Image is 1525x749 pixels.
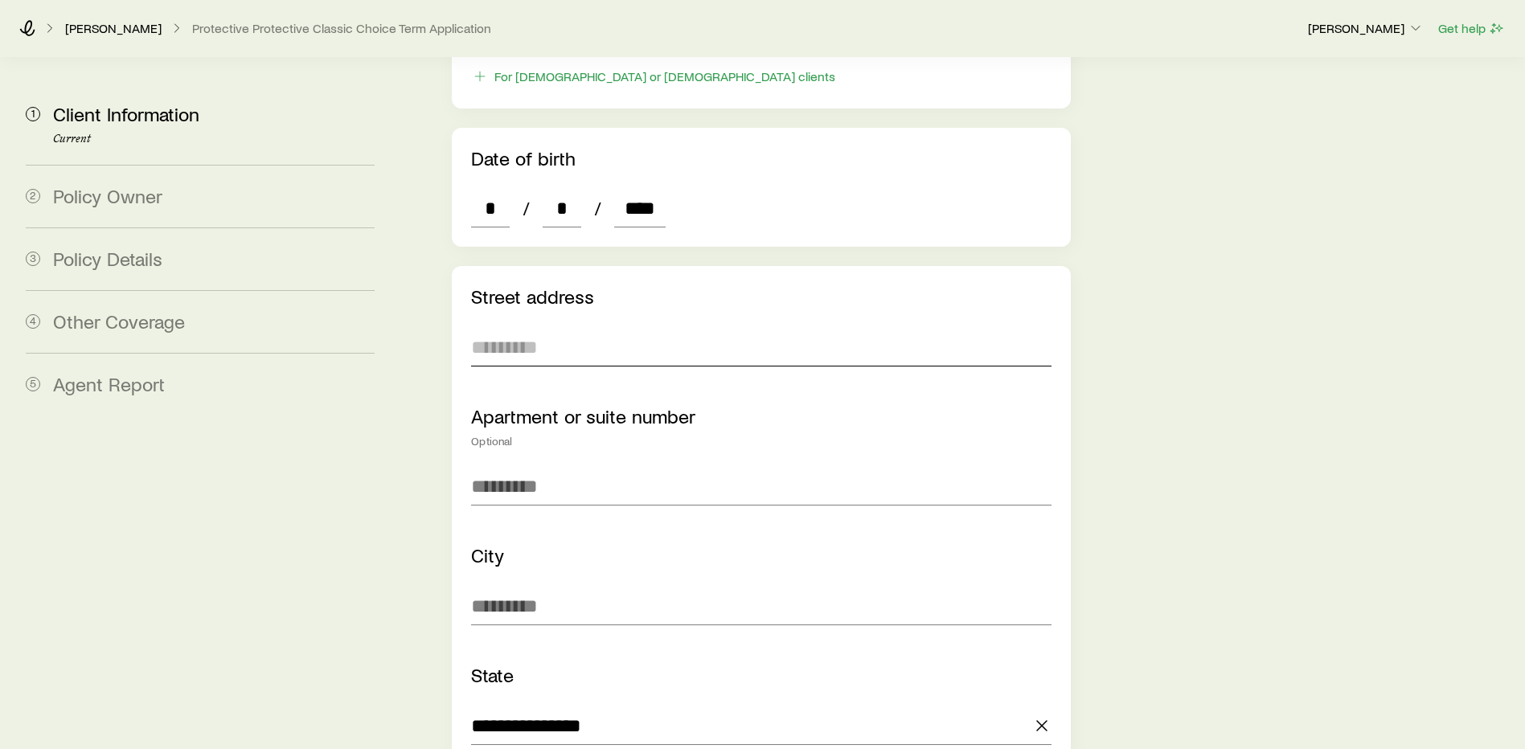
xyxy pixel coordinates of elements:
label: Apartment or suite number [471,404,695,428]
span: Agent Report [53,372,165,395]
a: [PERSON_NAME] [64,21,162,36]
p: Current [53,133,375,145]
button: Get help [1437,19,1506,38]
span: / [516,197,536,219]
div: Optional [471,435,1052,448]
span: 4 [26,314,40,329]
span: 1 [26,107,40,121]
span: Client Information [53,102,199,125]
div: For [DEMOGRAPHIC_DATA] or [DEMOGRAPHIC_DATA] clients [494,68,835,84]
button: [PERSON_NAME] [1307,19,1425,39]
span: 5 [26,377,40,391]
p: [PERSON_NAME] [1308,20,1424,36]
p: Date of birth [471,147,1052,170]
span: 3 [26,252,40,266]
label: Street address [471,284,594,308]
span: / [588,197,608,219]
span: Other Coverage [53,309,185,333]
span: Policy Owner [53,184,162,207]
label: State [471,663,514,686]
button: Protective Protective Classic Choice Term Application [191,21,492,36]
label: City [471,543,504,567]
span: 2 [26,189,40,203]
span: Policy Details [53,247,162,270]
button: For [DEMOGRAPHIC_DATA] or [DEMOGRAPHIC_DATA] clients [471,68,836,86]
